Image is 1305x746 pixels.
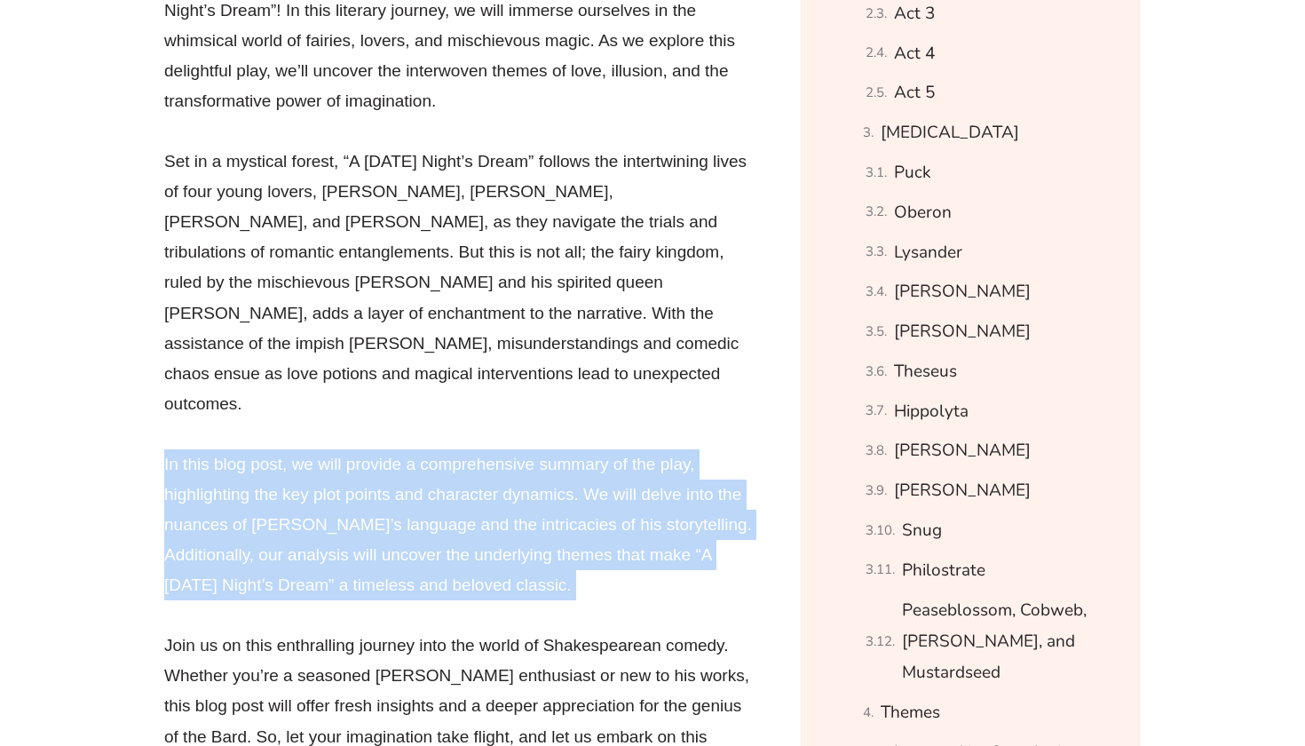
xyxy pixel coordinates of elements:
a: Act 4 [894,38,935,69]
a: Theseus [894,356,957,387]
a: Peaseblossom, Cobweb, [PERSON_NAME], and Mustardseed [902,595,1118,689]
a: [PERSON_NAME] [894,316,1031,347]
a: Oberon [894,197,952,228]
a: Themes [881,697,940,728]
a: [MEDICAL_DATA] [881,117,1019,148]
p: In this blog post, we will provide a comprehensive summary of the play, highlighting the key plot... [164,449,759,601]
a: Lysander [894,237,962,268]
p: Set in a mystical forest, “A [DATE] Night’s Dream” follows the intertwining lives of four young l... [164,147,759,420]
a: Puck [894,157,931,188]
a: [PERSON_NAME] [894,435,1031,466]
a: Hippolyta [894,396,969,427]
a: Snug [902,515,942,546]
a: [PERSON_NAME] [894,475,1031,506]
iframe: Chat Widget [1000,545,1305,746]
a: Act 5 [894,77,935,108]
a: [PERSON_NAME] [894,276,1031,307]
a: Philostrate [902,555,985,586]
